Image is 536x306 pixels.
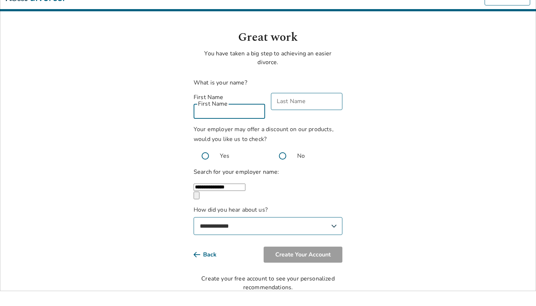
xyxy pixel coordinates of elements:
iframe: Chat Widget [500,271,536,306]
div: Create your free account to see your personalized recommendations. [194,274,342,292]
h1: Great work [194,29,342,46]
label: Search for your employer name: [194,168,279,176]
p: You have taken a big step to achieving an easier divorce. [194,49,342,67]
label: First Name [194,93,265,102]
label: What is your name? [194,79,247,87]
span: Your employer may offer a discount on our products, would you like us to check? [194,125,334,143]
button: Create Your Account [264,247,342,263]
label: How did you hear about us? [194,205,342,235]
button: Clear [194,192,199,199]
select: How did you hear about us? [194,217,342,235]
span: No [297,152,305,160]
button: Back [194,247,228,263]
span: Yes [220,152,229,160]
